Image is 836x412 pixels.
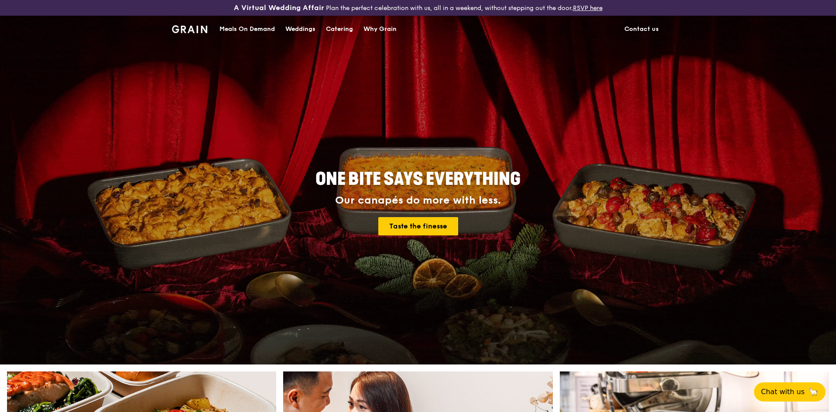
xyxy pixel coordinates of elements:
[358,16,402,42] a: Why Grain
[261,194,575,207] div: Our canapés do more with less.
[285,16,315,42] div: Weddings
[363,16,397,42] div: Why Grain
[315,169,521,190] span: ONE BITE SAYS EVERYTHING
[761,387,805,397] span: Chat with us
[808,387,819,397] span: 🦙
[326,16,353,42] div: Catering
[219,16,275,42] div: Meals On Demand
[754,382,826,402] button: Chat with us🦙
[321,16,358,42] a: Catering
[172,15,207,41] a: GrainGrain
[234,3,324,12] h3: A Virtual Wedding Affair
[167,3,669,12] div: Plan the perfect celebration with us, all in a weekend, without stepping out the door.
[378,217,458,235] a: Taste the finesse
[573,4,603,12] a: RSVP here
[172,25,207,33] img: Grain
[619,16,664,42] a: Contact us
[280,16,321,42] a: Weddings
